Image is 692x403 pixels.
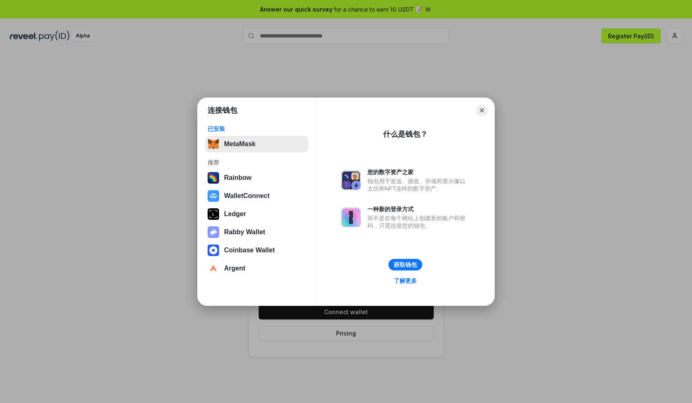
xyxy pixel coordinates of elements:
[224,210,246,218] div: Ledger
[367,205,470,213] div: 一种新的登录方式
[224,174,252,182] div: Rainbow
[208,263,219,274] img: svg+xml,%3Csvg%20width%3D%2228%22%20height%3D%2228%22%20viewBox%3D%220%200%2028%2028%22%20fill%3D...
[208,125,306,133] div: 已安装
[208,159,306,166] div: 推荐
[476,105,488,116] button: Close
[224,192,270,200] div: WalletConnect
[205,224,309,240] button: Rabby Wallet
[367,168,470,176] div: 您的数字资产之家
[205,170,309,186] button: Rainbow
[205,260,309,277] button: Argent
[208,245,219,256] img: svg+xml,%3Csvg%20width%3D%2228%22%20height%3D%2228%22%20viewBox%3D%220%200%2028%2028%22%20fill%3D...
[205,242,309,259] button: Coinbase Wallet
[224,228,265,236] div: Rabby Wallet
[208,105,237,115] h1: 连接钱包
[205,136,309,152] button: MetaMask
[341,207,361,227] img: svg+xml,%3Csvg%20xmlns%3D%22http%3A%2F%2Fwww.w3.org%2F2000%2Fsvg%22%20fill%3D%22none%22%20viewBox...
[341,170,361,190] img: svg+xml,%3Csvg%20xmlns%3D%22http%3A%2F%2Fwww.w3.org%2F2000%2Fsvg%22%20fill%3D%22none%22%20viewBox...
[224,247,275,254] div: Coinbase Wallet
[208,226,219,238] img: svg+xml,%3Csvg%20xmlns%3D%22http%3A%2F%2Fwww.w3.org%2F2000%2Fsvg%22%20fill%3D%22none%22%20viewBox...
[383,129,428,139] div: 什么是钱包？
[224,140,255,148] div: MetaMask
[208,190,219,202] img: svg+xml,%3Csvg%20width%3D%2228%22%20height%3D%2228%22%20viewBox%3D%220%200%2028%2028%22%20fill%3D...
[389,275,422,286] a: 了解更多
[388,259,422,270] button: 获取钱包
[367,214,470,229] div: 而不是在每个网站上创建新的账户和密码，只需连接您的钱包。
[205,188,309,204] button: WalletConnect
[208,208,219,220] img: svg+xml,%3Csvg%20xmlns%3D%22http%3A%2F%2Fwww.w3.org%2F2000%2Fsvg%22%20width%3D%2228%22%20height%3...
[394,261,417,268] div: 获取钱包
[394,277,417,284] div: 了解更多
[367,177,470,192] div: 钱包用于发送、接收、存储和显示像以太坊和NFT这样的数字资产。
[208,138,219,150] img: svg+xml,%3Csvg%20fill%3D%22none%22%20height%3D%2233%22%20viewBox%3D%220%200%2035%2033%22%20width%...
[224,265,245,272] div: Argent
[208,172,219,184] img: svg+xml,%3Csvg%20width%3D%22120%22%20height%3D%22120%22%20viewBox%3D%220%200%20120%20120%22%20fil...
[205,206,309,222] button: Ledger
